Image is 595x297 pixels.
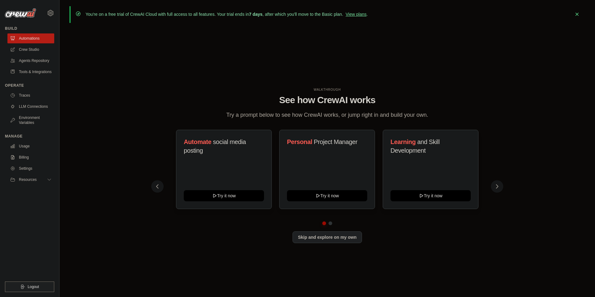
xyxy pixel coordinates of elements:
span: Project Manager [314,138,358,145]
div: Operate [5,83,54,88]
a: Settings [7,164,54,173]
button: Resources [7,175,54,185]
a: Agents Repository [7,56,54,66]
img: Logo [5,8,36,18]
span: Automate [184,138,211,145]
p: Try a prompt below to see how CrewAI works, or jump right in and build your own. [223,111,431,120]
div: Manage [5,134,54,139]
button: Try it now [390,190,471,201]
a: View plans [346,12,366,17]
span: Logout [28,284,39,289]
a: Traces [7,90,54,100]
div: Build [5,26,54,31]
span: Personal [287,138,312,145]
p: You're on a free trial of CrewAI Cloud with full access to all features. Your trial ends in , aft... [86,11,368,17]
a: Automations [7,33,54,43]
a: Crew Studio [7,45,54,55]
a: LLM Connections [7,102,54,111]
a: Environment Variables [7,113,54,128]
a: Billing [7,152,54,162]
a: Usage [7,141,54,151]
button: Skip and explore on my own [293,231,362,243]
a: Tools & Integrations [7,67,54,77]
div: WALKTHROUGH [156,87,498,92]
span: and Skill Development [390,138,439,154]
button: Try it now [184,190,264,201]
span: social media posting [184,138,246,154]
strong: 7 days [249,12,262,17]
span: Resources [19,177,37,182]
button: Try it now [287,190,367,201]
h1: See how CrewAI works [156,94,498,106]
span: Learning [390,138,416,145]
button: Logout [5,282,54,292]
